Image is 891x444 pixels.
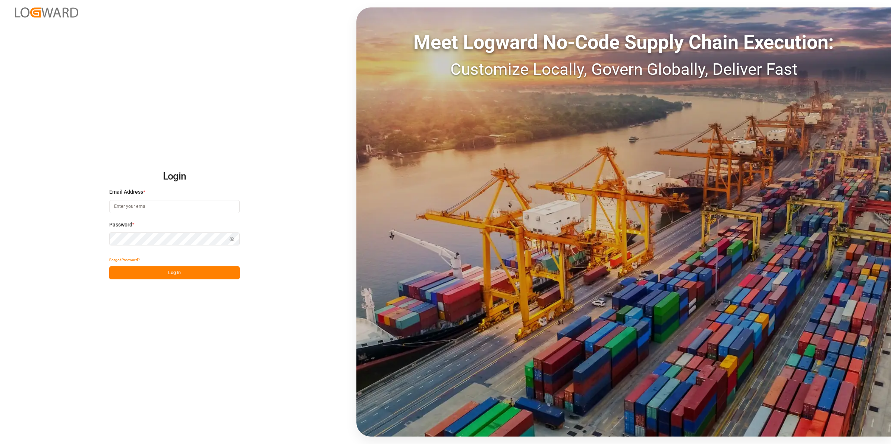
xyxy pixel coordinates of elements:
h2: Login [109,165,240,188]
img: Logward_new_orange.png [15,7,78,18]
div: Meet Logward No-Code Supply Chain Execution: [356,28,891,57]
span: Password [109,221,132,229]
button: Log In [109,266,240,279]
input: Enter your email [109,200,240,213]
button: Forgot Password? [109,253,140,266]
span: Email Address [109,188,143,196]
div: Customize Locally, Govern Globally, Deliver Fast [356,57,891,82]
